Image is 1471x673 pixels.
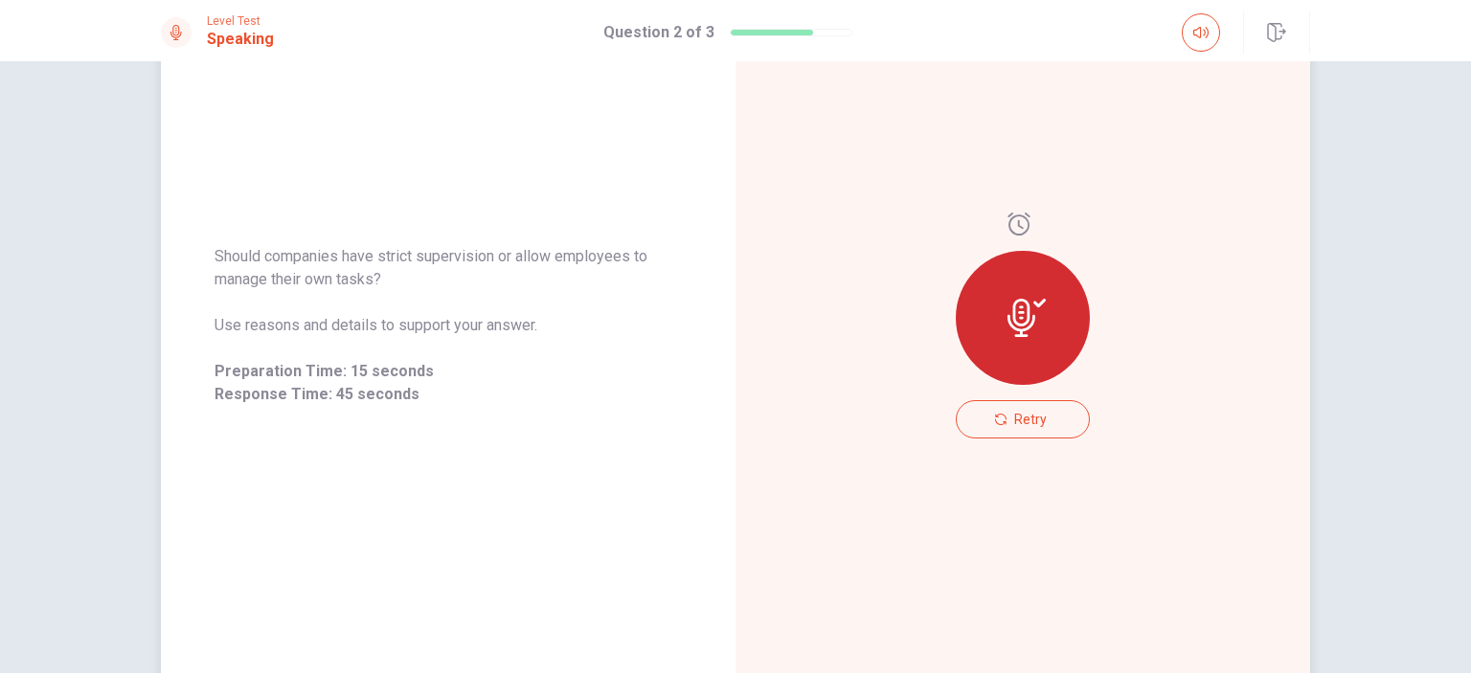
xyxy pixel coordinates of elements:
span: Use reasons and details to support your answer. [215,314,682,337]
span: Response Time: 45 seconds [215,383,682,406]
span: Retry [1014,412,1047,427]
span: Should companies have strict supervision or allow employees to manage their own tasks? [215,245,682,291]
h1: Question 2 of 3 [603,21,714,44]
span: Preparation Time: 15 seconds [215,360,682,383]
h1: Speaking [207,28,274,51]
span: Level Test [207,14,274,28]
button: Retry [956,400,1090,438]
